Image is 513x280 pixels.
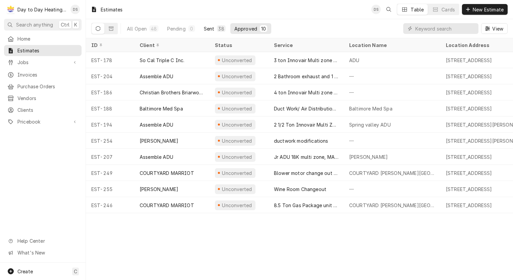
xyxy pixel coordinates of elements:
div: EST-204 [86,68,134,84]
div: [STREET_ADDRESS] [446,186,492,193]
span: Create [17,269,33,274]
div: Status [215,42,262,49]
div: EST-254 [86,133,134,149]
div: Assemble ADU [140,121,173,128]
div: Sent [204,25,215,32]
div: DS [371,5,381,14]
div: EST-186 [86,84,134,100]
span: Ctrl [61,21,69,28]
div: [PERSON_NAME] [140,186,178,193]
a: Go to What's New [4,247,82,258]
div: [STREET_ADDRESS] [446,89,492,96]
div: Baltimore Med Spa [349,105,392,112]
div: Christian Brothers Briarwood [140,89,204,96]
div: — [344,68,440,84]
span: Pricebook [17,118,68,125]
div: Wine Room Changeout [274,186,326,193]
span: Clients [17,106,78,113]
div: Day to Day Heating and Cooling [17,6,67,13]
div: All Open [127,25,147,32]
a: Go to Help Center [4,235,82,246]
span: New Estimate [471,6,505,13]
div: [STREET_ADDRESS] [446,57,492,64]
div: David Silvestre's Avatar [71,5,80,14]
div: Unconverted [221,89,253,96]
div: ductwork modifications [274,137,328,144]
div: DS [71,5,80,14]
div: Unconverted [221,105,253,112]
span: K [74,21,77,28]
div: EST-194 [86,116,134,133]
div: EST-246 [86,197,134,213]
div: Unconverted [221,170,253,177]
div: [STREET_ADDRESS] [446,73,492,80]
a: Go to Jobs [4,57,82,68]
div: D [6,5,15,14]
div: — [344,133,440,149]
div: — [344,181,440,197]
div: Client [140,42,203,49]
span: Invoices [17,71,78,78]
div: EST-249 [86,165,134,181]
div: Day to Day Heating and Cooling's Avatar [6,5,15,14]
div: Unconverted [221,73,253,80]
div: So Cal Triple C Inc. [140,57,184,64]
div: Unconverted [221,121,253,128]
a: Invoices [4,69,82,80]
div: [PERSON_NAME] [349,153,388,160]
span: Jobs [17,59,68,66]
div: Approved [234,25,257,32]
div: Baltimore Med Spa [140,105,183,112]
div: Assemble ADU [140,73,173,80]
div: ADU [349,57,359,64]
div: — [344,84,440,100]
div: Cards [441,6,455,13]
div: [STREET_ADDRESS] [446,170,492,177]
div: Service [274,42,337,49]
div: Spring valley ADU [349,121,391,128]
span: What's New [17,249,78,256]
span: Home [17,35,78,42]
span: View [491,25,505,32]
div: COURTYARD MARRIOT [140,202,194,209]
button: Open search [383,4,394,15]
a: Clients [4,104,82,115]
span: Help Center [17,237,78,244]
button: New Estimate [462,4,508,15]
div: 4 ton Innovair Multi zone system [274,89,338,96]
div: EST-178 [86,52,134,68]
div: Blower motor change out for ICP unit [274,170,338,177]
div: Assemble ADU [140,153,173,160]
div: [STREET_ADDRESS] [446,153,492,160]
div: COURTYARD [PERSON_NAME][GEOGRAPHIC_DATA] [349,170,435,177]
div: Location Name [349,42,434,49]
div: COURTYARD MARRIOT [140,170,194,177]
a: Vendors [4,93,82,104]
input: Keyword search [415,23,475,34]
div: Unconverted [221,202,253,209]
span: Search anything [16,21,53,28]
div: EST-188 [86,100,134,116]
div: David Silvestre's Avatar [371,5,381,14]
div: ID [91,42,128,49]
div: [STREET_ADDRESS] [446,105,492,112]
div: 10 [261,25,266,32]
a: Estimates [4,45,82,56]
div: [STREET_ADDRESS] [446,202,492,209]
div: 2 1/2 Ton Innovair Multi Zone, Exhaust duct work [274,121,338,128]
div: EST-207 [86,149,134,165]
span: Purchase Orders [17,83,78,90]
div: Duct Work/ Air Distribution System [274,105,338,112]
span: Vendors [17,95,78,102]
button: Search anythingCtrlK [4,19,82,31]
div: Jr ADU 18K multi zone, MAIN ADU 24K multi zone [274,153,338,160]
span: C [74,268,77,275]
div: COURTYARD [PERSON_NAME][GEOGRAPHIC_DATA] [349,202,435,209]
div: 38 [218,25,224,32]
div: [PERSON_NAME] [140,137,178,144]
a: Purchase Orders [4,81,82,92]
div: 48 [151,25,157,32]
div: Unconverted [221,137,253,144]
div: 2 Bathroom exhaust and 1 supply Can/register [274,73,338,80]
div: 0 [190,25,194,32]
